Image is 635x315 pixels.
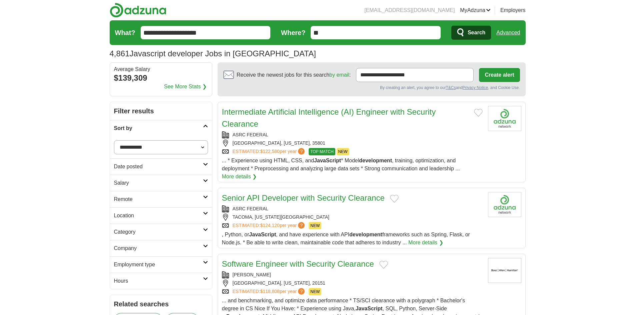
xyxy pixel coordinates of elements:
[356,306,383,311] strong: JavaScript
[114,277,203,285] h2: Hours
[222,140,483,147] div: [GEOGRAPHIC_DATA], [US_STATE], 35801
[462,85,488,90] a: Privacy Notice
[329,72,349,78] a: by email
[488,106,521,131] img: Company logo
[349,232,382,237] strong: development
[110,102,212,120] h2: Filter results
[260,289,279,294] span: $118,808
[114,195,203,203] h2: Remote
[237,71,351,79] span: Receive the newest jobs for this search :
[222,131,483,138] div: ASRC FEDERAL
[222,280,483,287] div: [GEOGRAPHIC_DATA], [US_STATE], 20151
[390,195,399,203] button: Add to favorite jobs
[222,107,436,128] a: Intermediate Artificial Intelligence (AI) Engineer with Security Clearance
[110,158,212,175] a: Date posted
[233,288,306,295] a: ESTIMATED:$118,808per year?
[468,26,485,39] span: Search
[314,158,341,163] strong: JavaScript
[249,232,276,237] strong: JavaScript
[114,179,203,187] h2: Salary
[110,240,212,256] a: Company
[260,223,279,228] span: $124,120
[337,148,349,155] span: NEW
[298,222,305,229] span: ?
[281,28,305,38] label: Where?
[309,222,321,229] span: NEW
[223,85,520,91] div: By creating an alert, you agree to our and , and Cookie Use.
[451,26,491,40] button: Search
[359,158,392,163] strong: development
[488,258,521,283] img: Booz Allen Hamilton logo
[164,83,207,91] a: See More Stats ❯
[110,273,212,289] a: Hours
[446,85,456,90] a: T&Cs
[496,26,520,39] a: Advanced
[114,124,203,132] h2: Sort by
[222,193,385,202] a: Senior API Developer with Security Clearance
[114,299,208,309] h2: Related searches
[479,68,520,82] button: Create alert
[114,72,208,84] div: $139,309
[110,256,212,273] a: Employment type
[260,149,279,154] span: $122,580
[408,239,443,247] a: More details ❯
[114,67,208,72] div: Average Salary
[110,207,212,224] a: Location
[114,212,203,220] h2: Location
[488,192,521,217] img: Company logo
[222,259,374,268] a: Software Engineer with Security Clearance
[298,148,305,155] span: ?
[379,261,388,269] button: Add to favorite jobs
[309,148,335,155] span: TOP MATCH
[233,222,306,229] a: ESTIMATED:$124,120per year?
[114,163,203,171] h2: Date posted
[222,158,460,171] span: ... * Experience using HTML, CSS, and * Model , training, optimization, and deployment * Preproce...
[460,6,491,14] a: MyAdzuna
[110,191,212,207] a: Remote
[110,3,166,18] img: Adzuna logo
[233,272,271,277] a: [PERSON_NAME]
[110,49,316,58] h1: Javascript developer Jobs in [GEOGRAPHIC_DATA]
[114,261,203,269] h2: Employment type
[222,205,483,212] div: ASRC FEDERAL
[298,288,305,295] span: ?
[364,6,455,14] li: [EMAIL_ADDRESS][DOMAIN_NAME]
[474,109,483,117] button: Add to favorite jobs
[110,120,212,136] a: Sort by
[114,228,203,236] h2: Category
[110,175,212,191] a: Salary
[309,288,321,295] span: NEW
[233,148,306,155] a: ESTIMATED:$122,580per year?
[222,173,257,181] a: More details ❯
[115,28,135,38] label: What?
[114,244,203,252] h2: Company
[110,224,212,240] a: Category
[222,232,470,245] span: , Python, or , and have experience with API frameworks such as Spring, Flask, or Node.js. * Be ab...
[500,6,526,14] a: Employers
[222,214,483,221] div: TACOMA, [US_STATE][GEOGRAPHIC_DATA]
[110,48,130,60] span: 4,861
